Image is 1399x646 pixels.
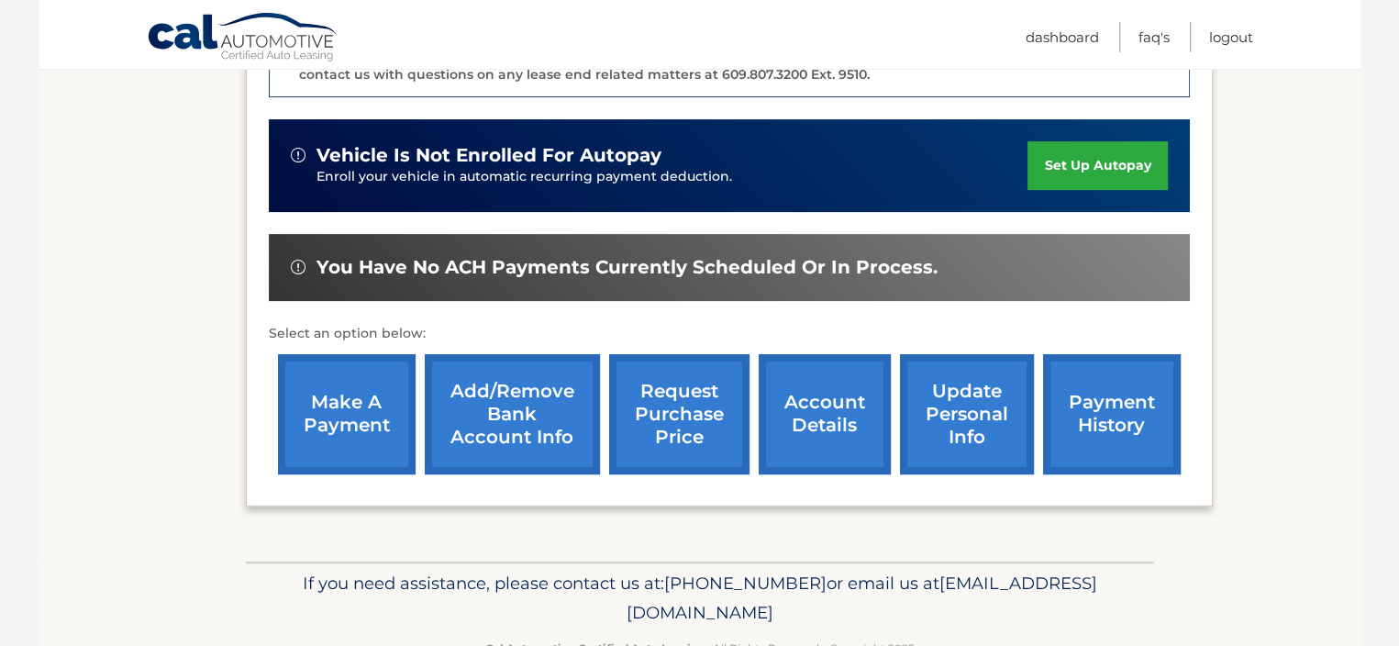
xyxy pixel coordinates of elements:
p: If you need assistance, please contact us at: or email us at [258,569,1142,628]
a: update personal info [900,354,1034,474]
p: The end of your lease is approaching soon. A member of our lease end team will be in touch soon t... [299,21,1178,83]
img: alert-white.svg [291,148,305,162]
a: account details [759,354,891,474]
a: FAQ's [1138,22,1170,52]
span: [PHONE_NUMBER] [664,573,827,594]
p: Select an option below: [269,323,1190,345]
a: make a payment [278,354,416,474]
a: Dashboard [1026,22,1099,52]
a: Add/Remove bank account info [425,354,600,474]
a: request purchase price [609,354,749,474]
span: You have no ACH payments currently scheduled or in process. [316,256,938,279]
a: Cal Automotive [147,12,339,65]
a: set up autopay [1027,141,1167,190]
span: vehicle is not enrolled for autopay [316,144,661,167]
p: Enroll your vehicle in automatic recurring payment deduction. [316,167,1028,187]
a: Logout [1209,22,1253,52]
a: payment history [1043,354,1181,474]
img: alert-white.svg [291,260,305,274]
